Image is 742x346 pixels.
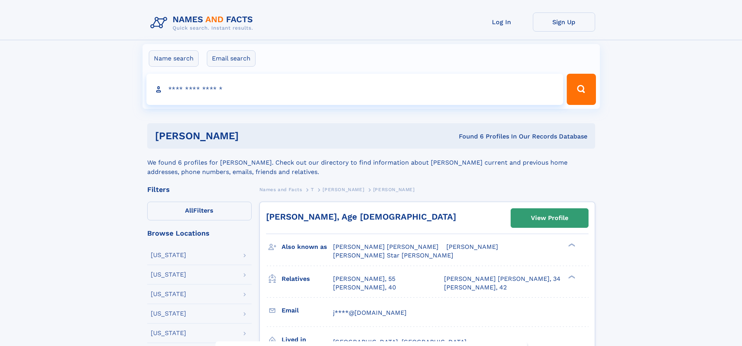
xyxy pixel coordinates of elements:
[151,291,186,297] div: [US_STATE]
[566,274,576,279] div: ❯
[333,283,396,292] a: [PERSON_NAME], 40
[333,252,453,259] span: [PERSON_NAME] Star [PERSON_NAME]
[282,272,333,286] h3: Relatives
[511,209,588,227] a: View Profile
[147,230,252,237] div: Browse Locations
[147,202,252,220] label: Filters
[311,187,314,192] span: T
[323,187,364,192] span: [PERSON_NAME]
[149,50,199,67] label: Name search
[146,74,564,105] input: search input
[566,243,576,248] div: ❯
[333,243,439,250] span: [PERSON_NAME] [PERSON_NAME]
[185,207,193,214] span: All
[567,74,596,105] button: Search Button
[471,12,533,32] a: Log In
[333,275,395,283] a: [PERSON_NAME], 55
[147,186,252,193] div: Filters
[151,271,186,278] div: [US_STATE]
[533,12,595,32] a: Sign Up
[207,50,256,67] label: Email search
[373,187,415,192] span: [PERSON_NAME]
[444,283,507,292] a: [PERSON_NAME], 42
[282,240,333,254] h3: Also known as
[151,252,186,258] div: [US_STATE]
[323,185,364,194] a: [PERSON_NAME]
[531,209,568,227] div: View Profile
[349,132,587,141] div: Found 6 Profiles In Our Records Database
[155,131,349,141] h1: [PERSON_NAME]
[151,311,186,317] div: [US_STATE]
[282,304,333,317] h3: Email
[147,12,259,34] img: Logo Names and Facts
[444,275,560,283] a: [PERSON_NAME] [PERSON_NAME], 34
[266,212,456,222] a: [PERSON_NAME], Age [DEMOGRAPHIC_DATA]
[333,338,467,346] span: [GEOGRAPHIC_DATA], [GEOGRAPHIC_DATA]
[446,243,498,250] span: [PERSON_NAME]
[259,185,302,194] a: Names and Facts
[147,149,595,177] div: We found 6 profiles for [PERSON_NAME]. Check out our directory to find information about [PERSON_...
[311,185,314,194] a: T
[151,330,186,336] div: [US_STATE]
